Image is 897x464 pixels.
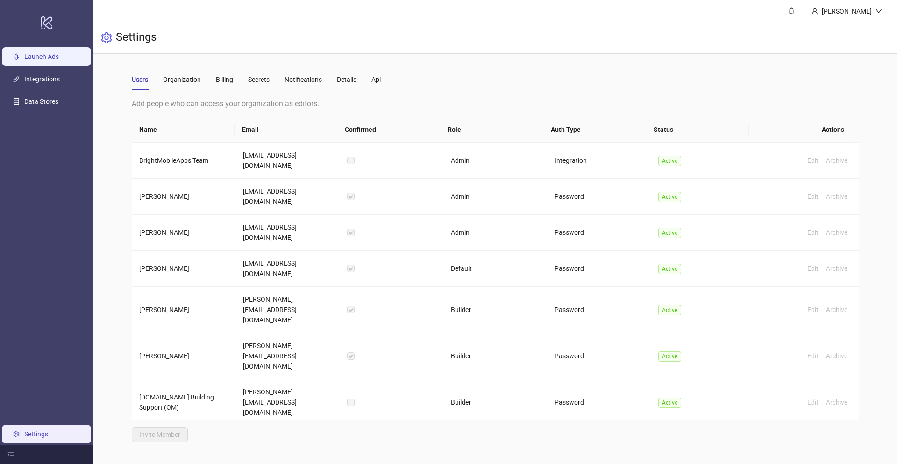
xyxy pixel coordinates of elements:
[547,179,651,215] td: Password
[818,6,876,16] div: [PERSON_NAME]
[235,251,339,287] td: [EMAIL_ADDRESS][DOMAIN_NAME]
[804,350,822,362] button: Edit
[101,32,112,43] span: setting
[7,451,14,458] span: menu-fold
[235,333,339,379] td: [PERSON_NAME][EMAIL_ADDRESS][DOMAIN_NAME]
[116,30,157,46] h3: Settings
[804,191,822,202] button: Edit
[235,215,339,251] td: [EMAIL_ADDRESS][DOMAIN_NAME]
[804,227,822,238] button: Edit
[132,379,235,426] td: [DOMAIN_NAME] Building Support (OM)
[24,75,60,83] a: Integrations
[876,8,882,14] span: down
[804,397,822,408] button: Edit
[443,287,547,333] td: Builder
[804,304,822,315] button: Edit
[658,398,681,408] span: Active
[822,155,851,166] button: Archive
[822,397,851,408] button: Archive
[235,179,339,215] td: [EMAIL_ADDRESS][DOMAIN_NAME]
[749,117,852,143] th: Actions
[658,156,681,166] span: Active
[547,143,651,179] td: Integration
[132,251,235,287] td: [PERSON_NAME]
[337,117,440,143] th: Confirmed
[132,287,235,333] td: [PERSON_NAME]
[285,74,322,85] div: Notifications
[822,227,851,238] button: Archive
[658,351,681,362] span: Active
[822,304,851,315] button: Archive
[216,74,233,85] div: Billing
[132,143,235,179] td: BrightMobileApps Team
[822,263,851,274] button: Archive
[248,74,270,85] div: Secrets
[371,74,381,85] div: Api
[132,215,235,251] td: [PERSON_NAME]
[132,74,148,85] div: Users
[547,333,651,379] td: Password
[443,215,547,251] td: Admin
[658,264,681,274] span: Active
[440,117,543,143] th: Role
[235,287,339,333] td: [PERSON_NAME][EMAIL_ADDRESS][DOMAIN_NAME]
[788,7,795,14] span: bell
[132,98,859,109] div: Add people who can access your organization as editors.
[822,191,851,202] button: Archive
[658,305,681,315] span: Active
[443,251,547,287] td: Default
[547,379,651,426] td: Password
[804,263,822,274] button: Edit
[443,143,547,179] td: Admin
[132,179,235,215] td: [PERSON_NAME]
[132,117,235,143] th: Name
[24,430,48,438] a: Settings
[443,179,547,215] td: Admin
[235,143,339,179] td: [EMAIL_ADDRESS][DOMAIN_NAME]
[163,74,201,85] div: Organization
[822,350,851,362] button: Archive
[24,53,59,60] a: Launch Ads
[443,333,547,379] td: Builder
[658,228,681,238] span: Active
[547,251,651,287] td: Password
[235,379,339,426] td: [PERSON_NAME][EMAIL_ADDRESS][DOMAIN_NAME]
[646,117,749,143] th: Status
[547,215,651,251] td: Password
[24,98,58,105] a: Data Stores
[658,192,681,202] span: Active
[337,74,356,85] div: Details
[132,427,188,442] button: Invite Member
[547,287,651,333] td: Password
[235,117,337,143] th: Email
[543,117,646,143] th: Auth Type
[443,379,547,426] td: Builder
[812,8,818,14] span: user
[132,333,235,379] td: [PERSON_NAME]
[804,155,822,166] button: Edit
